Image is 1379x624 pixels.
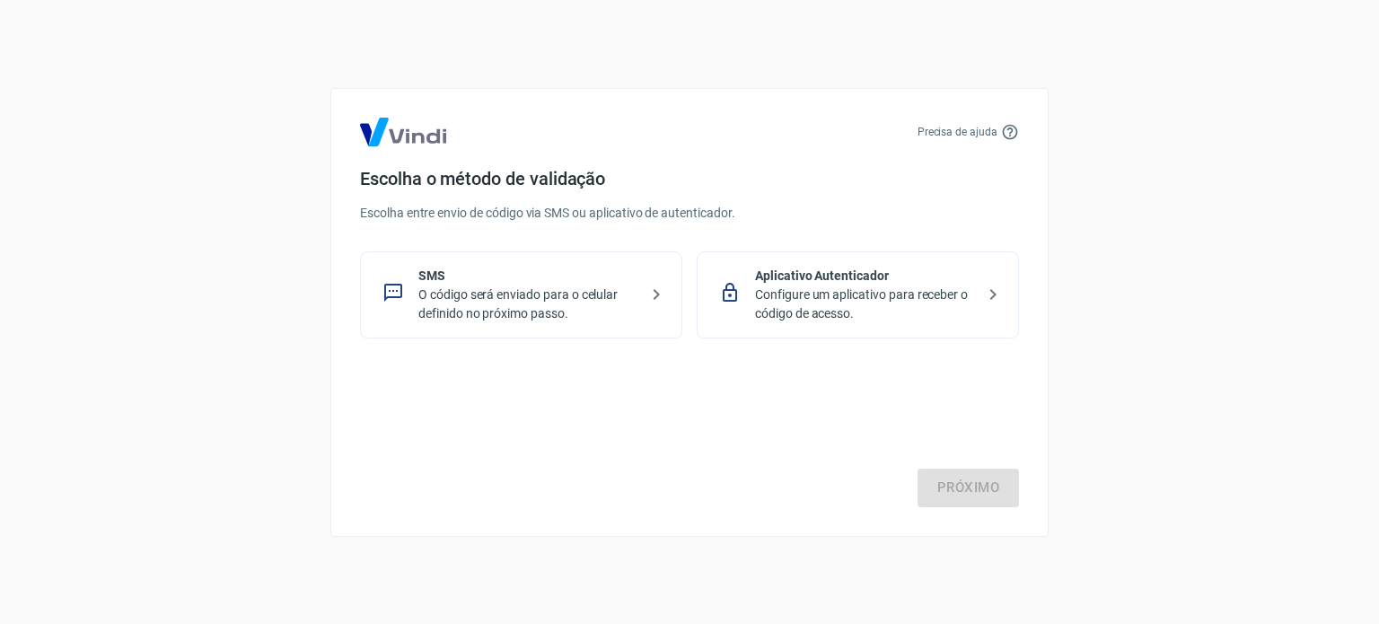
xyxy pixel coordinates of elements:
p: O código será enviado para o celular definido no próximo passo. [418,286,638,323]
p: Escolha entre envio de código via SMS ou aplicativo de autenticador. [360,204,1019,223]
div: Aplicativo AutenticadorConfigure um aplicativo para receber o código de acesso. [697,251,1019,338]
p: Precisa de ajuda [918,124,997,140]
p: Configure um aplicativo para receber o código de acesso. [755,286,975,323]
img: Logo Vind [360,118,446,146]
div: SMSO código será enviado para o celular definido no próximo passo. [360,251,682,338]
p: SMS [418,267,638,286]
h4: Escolha o método de validação [360,168,1019,189]
p: Aplicativo Autenticador [755,267,975,286]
